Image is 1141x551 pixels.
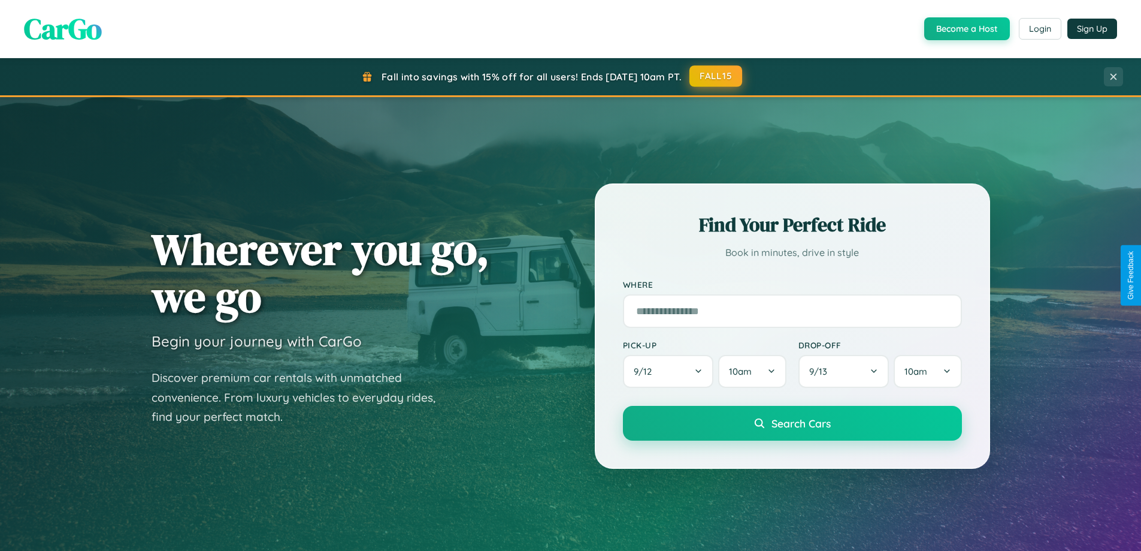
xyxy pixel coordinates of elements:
button: Login [1019,18,1061,40]
span: 10am [729,366,752,377]
label: Pick-up [623,340,786,350]
button: Search Cars [623,406,962,441]
h1: Wherever you go, we go [152,225,489,320]
button: Become a Host [924,17,1010,40]
button: FALL15 [689,65,742,87]
label: Drop-off [798,340,962,350]
span: 9 / 13 [809,366,833,377]
span: Fall into savings with 15% off for all users! Ends [DATE] 10am PT. [382,71,682,83]
button: 10am [894,355,961,388]
p: Book in minutes, drive in style [623,244,962,261]
button: 10am [718,355,786,388]
h2: Find Your Perfect Ride [623,212,962,238]
button: Sign Up [1067,19,1117,39]
span: CarGo [24,9,102,49]
label: Where [623,279,962,290]
h3: Begin your journey with CarGo [152,332,362,350]
span: 9 / 12 [634,366,658,377]
button: 9/13 [798,355,889,388]
button: 9/12 [623,355,714,388]
span: Search Cars [771,417,831,430]
span: 10am [904,366,927,377]
div: Give Feedback [1127,251,1135,300]
p: Discover premium car rentals with unmatched convenience. From luxury vehicles to everyday rides, ... [152,368,451,427]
